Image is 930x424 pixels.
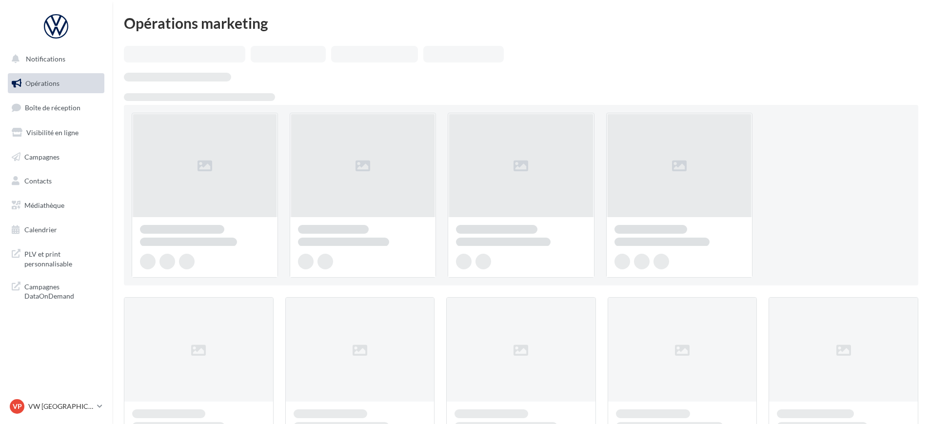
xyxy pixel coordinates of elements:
[24,152,59,161] span: Campagnes
[25,103,80,112] span: Boîte de réception
[6,276,106,305] a: Campagnes DataOnDemand
[6,49,102,69] button: Notifications
[6,147,106,167] a: Campagnes
[13,402,22,411] span: VP
[24,247,100,268] span: PLV et print personnalisable
[6,122,106,143] a: Visibilité en ligne
[24,280,100,301] span: Campagnes DataOnDemand
[26,128,79,137] span: Visibilité en ligne
[6,195,106,216] a: Médiathèque
[6,243,106,272] a: PLV et print personnalisable
[8,397,104,416] a: VP VW [GEOGRAPHIC_DATA] 20
[6,220,106,240] a: Calendrier
[24,177,52,185] span: Contacts
[25,79,59,87] span: Opérations
[6,171,106,191] a: Contacts
[24,201,64,209] span: Médiathèque
[124,16,918,30] div: Opérations marketing
[24,225,57,234] span: Calendrier
[26,55,65,63] span: Notifications
[6,73,106,94] a: Opérations
[28,402,93,411] p: VW [GEOGRAPHIC_DATA] 20
[6,97,106,118] a: Boîte de réception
